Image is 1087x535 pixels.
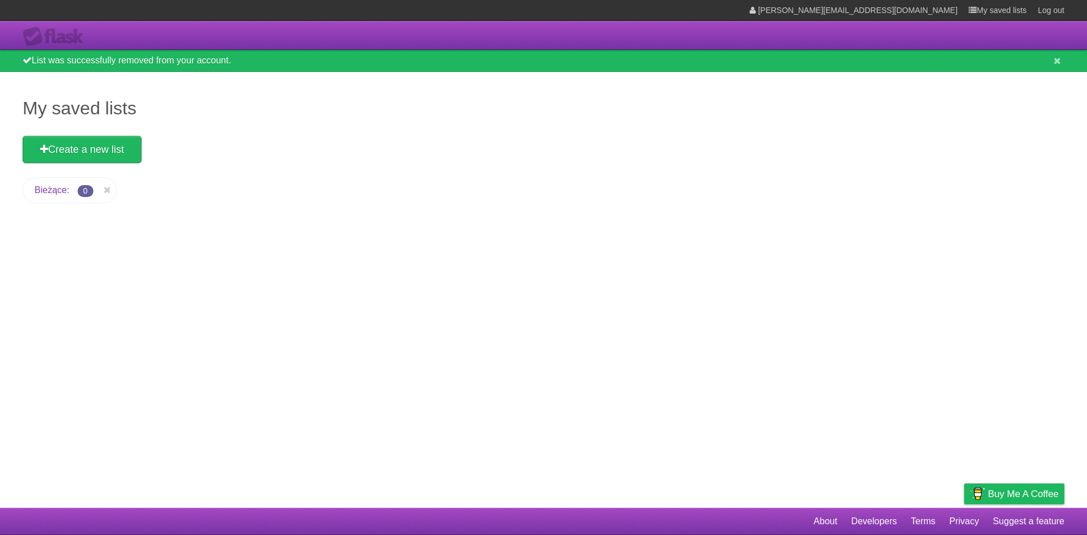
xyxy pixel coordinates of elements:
a: About [814,511,837,532]
a: Terms [911,511,936,532]
span: 0 [78,185,93,197]
a: Bieżące: [35,185,69,195]
a: Buy me a coffee [964,483,1064,504]
img: Buy me a coffee [970,484,985,503]
h1: My saved lists [23,95,1064,122]
span: Buy me a coffee [988,484,1059,504]
div: Flask [23,27,91,47]
a: Create a new list [23,136,142,163]
a: Privacy [949,511,979,532]
a: Developers [851,511,897,532]
a: Suggest a feature [993,511,1064,532]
